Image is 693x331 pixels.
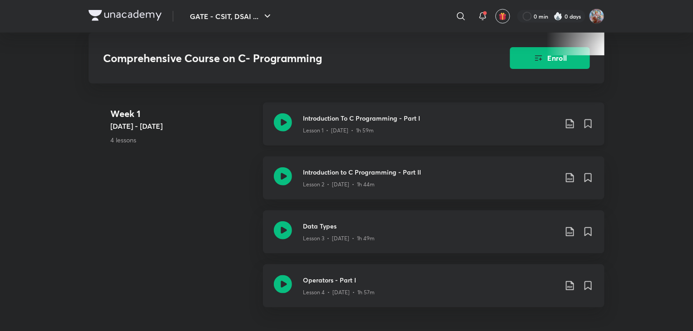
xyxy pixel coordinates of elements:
[510,47,590,69] button: Enroll
[263,156,604,210] a: Introduction to C Programming - Part IILesson 2 • [DATE] • 1h 44m
[263,102,604,156] a: Introduction To C Programming - Part ILesson 1 • [DATE] • 1h 59m
[303,288,375,297] p: Lesson 4 • [DATE] • 1h 57m
[554,12,563,21] img: streak
[103,52,459,65] h3: Comprehensive Course on C- Programming
[110,120,256,131] h5: [DATE] - [DATE]
[495,9,510,24] button: avatar
[263,210,604,264] a: Data TypesLesson 3 • [DATE] • 1h 49m
[589,9,604,24] img: Divya
[89,10,162,23] a: Company Logo
[303,221,557,231] h3: Data Types
[89,10,162,21] img: Company Logo
[303,180,375,189] p: Lesson 2 • [DATE] • 1h 44m
[184,7,278,25] button: GATE - CSIT, DSAI ...
[110,107,256,120] h4: Week 1
[110,135,256,144] p: 4 lessons
[303,113,557,123] h3: Introduction To C Programming - Part I
[303,234,375,243] p: Lesson 3 • [DATE] • 1h 49m
[303,127,374,135] p: Lesson 1 • [DATE] • 1h 59m
[263,264,604,318] a: Operators - Part ILesson 4 • [DATE] • 1h 57m
[303,275,557,285] h3: Operators - Part I
[499,12,507,20] img: avatar
[303,167,557,177] h3: Introduction to C Programming - Part II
